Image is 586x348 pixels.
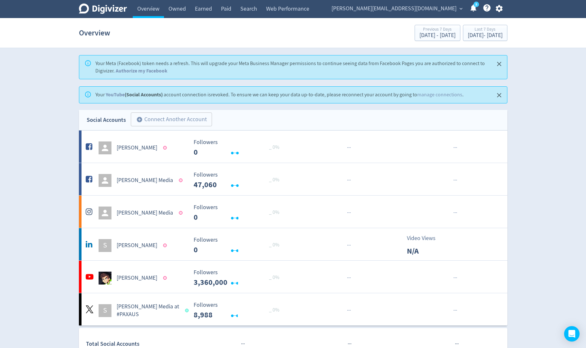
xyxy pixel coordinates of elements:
span: · [456,144,457,152]
span: · [453,209,455,217]
div: Open Intercom Messenger [564,326,580,342]
span: · [455,209,456,217]
span: · [350,306,351,314]
a: S[PERSON_NAME] Followers --- _ 0% Followers 0 ···Video ViewsN/A [79,228,507,260]
span: Data last synced: 15 Oct 2020, 10:10pm (AEDT) [163,146,168,150]
button: [PERSON_NAME][EMAIL_ADDRESS][DOMAIN_NAME] [329,4,464,14]
strong: (Social Accounts) [106,91,163,98]
span: Data last synced: 16 Oct 2020, 5:00am (AEDT) [179,211,184,215]
button: Close [494,59,504,69]
span: _ 0% [269,242,279,248]
span: · [349,340,350,348]
span: · [347,274,348,282]
a: [PERSON_NAME] Media Followers --- _ 0% Followers 47,060 ······ [79,163,507,195]
span: · [456,274,457,282]
span: · [457,340,459,348]
text: 5 [475,2,477,7]
p: N/A [407,245,444,257]
div: S [99,304,111,317]
a: Connect Another Account [126,113,212,127]
span: add_circle [136,116,143,123]
h5: [PERSON_NAME] Media [117,177,173,184]
span: · [348,176,350,184]
span: · [456,340,457,348]
span: · [350,144,351,152]
span: _ 0% [269,274,279,281]
span: · [455,340,456,348]
div: Last 7 Days [468,27,503,33]
span: · [347,241,348,249]
span: · [456,306,457,314]
span: · [455,176,456,184]
a: Authorize my Facebook [116,67,168,74]
span: · [350,209,351,217]
a: [PERSON_NAME] Media Followers --- _ 0% Followers 0 ······ [79,196,507,228]
span: · [242,340,244,348]
span: Data last synced: 16 Mar 2024, 3:01am (AEDT) [163,276,168,280]
h5: [PERSON_NAME] [117,274,157,282]
button: Close [494,90,504,101]
div: S [99,239,111,252]
span: · [350,176,351,184]
button: Last 7 Days[DATE]- [DATE] [463,25,507,41]
a: S[PERSON_NAME] Media at #PAXAUS Followers --- _ 0% Followers 8,988 ······ [79,293,507,325]
span: Data last synced: 28 Jun 2023, 1:20pm (AEST) [163,244,168,247]
svg: Followers --- [190,269,287,286]
span: _ 0% [269,209,279,216]
span: · [453,144,455,152]
button: Previous 7 Days[DATE] - [DATE] [415,25,460,41]
span: · [453,176,455,184]
span: _ 0% [269,307,279,313]
span: _ 0% [269,144,279,150]
span: · [453,306,455,314]
a: [PERSON_NAME] Followers --- _ 0% Followers 0 ······ [79,130,507,163]
span: · [347,144,348,152]
span: · [244,340,245,348]
span: · [348,340,349,348]
button: Connect Another Account [131,112,212,127]
h1: Overview [79,23,110,43]
span: [PERSON_NAME][EMAIL_ADDRESS][DOMAIN_NAME] [331,4,456,14]
span: · [347,209,348,217]
span: · [348,144,350,152]
a: Sam Green undefined[PERSON_NAME] Followers --- _ 0% Followers 3,360,000 ······ [79,261,507,293]
span: · [241,340,242,348]
h5: [PERSON_NAME] [117,242,157,249]
div: [DATE] - [DATE] [419,33,456,38]
span: · [456,209,457,217]
img: Sam Green undefined [99,272,111,285]
span: · [348,209,350,217]
svg: Followers --- [190,172,287,189]
span: · [348,241,350,249]
div: [DATE] - [DATE] [468,33,503,38]
span: · [456,176,457,184]
svg: Followers --- [190,139,287,156]
span: · [455,144,456,152]
h5: [PERSON_NAME] Media at #PAXAUS [117,303,179,318]
span: · [455,274,456,282]
a: 5 [474,2,479,7]
h5: [PERSON_NAME] Media [117,209,173,217]
svg: Followers --- [190,204,287,221]
span: · [348,306,350,314]
div: Your account connection is revoked . To ensure we can keep your data up-to-date, please reconnect... [95,89,464,101]
svg: Followers --- [190,237,287,254]
span: · [455,306,456,314]
a: manage connections [417,92,462,98]
svg: Followers --- [190,302,287,319]
div: Previous 7 Days [419,27,456,33]
span: · [347,306,348,314]
span: · [350,340,351,348]
span: · [453,274,455,282]
span: Data last synced: 28 Jun 2023, 1:20pm (AEST) [179,179,184,182]
div: Social Accounts [87,115,126,125]
p: Video Views [407,234,444,243]
a: YouTube [106,91,125,98]
h5: [PERSON_NAME] [117,144,157,152]
span: expand_more [458,6,464,12]
span: · [347,176,348,184]
span: · [350,274,351,282]
span: · [350,241,351,249]
span: · [348,274,350,282]
span: Data last synced: 29 Sep 2025, 8:06am (AEST) [185,309,191,312]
